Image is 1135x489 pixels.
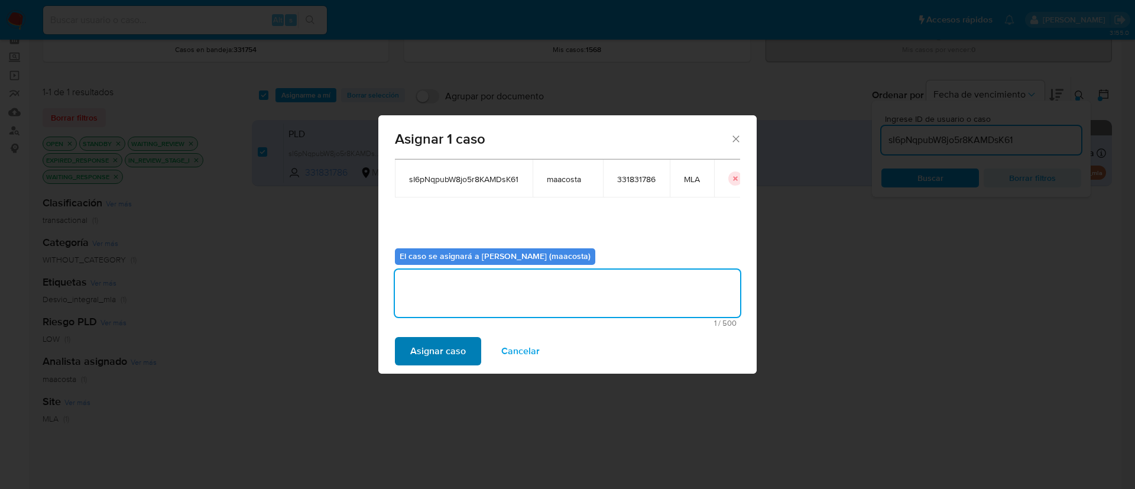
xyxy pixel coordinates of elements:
[409,174,518,184] span: sI6pNqpubW8jo5r8KAMDsK61
[395,132,730,146] span: Asignar 1 caso
[617,174,656,184] span: 331831786
[684,174,700,184] span: MLA
[501,338,540,364] span: Cancelar
[728,171,742,186] button: icon-button
[400,250,591,262] b: El caso se asignará a [PERSON_NAME] (maacosta)
[398,319,737,327] span: Máximo 500 caracteres
[547,174,589,184] span: maacosta
[395,337,481,365] button: Asignar caso
[730,133,741,144] button: Cerrar ventana
[486,337,555,365] button: Cancelar
[410,338,466,364] span: Asignar caso
[378,115,757,374] div: assign-modal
